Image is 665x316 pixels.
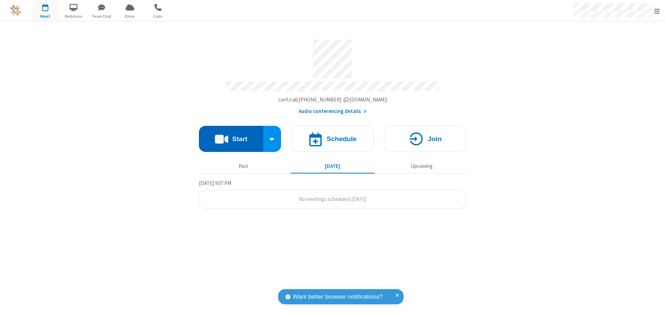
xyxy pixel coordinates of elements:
img: QA Selenium DO NOT DELETE OR CHANGE [10,5,21,16]
h4: Schedule [327,136,356,142]
button: [DATE] [291,160,375,173]
section: Account details [199,34,466,115]
span: Meet [32,13,58,19]
button: Copy my meeting room linkCopy my meeting room link [278,96,387,104]
button: Schedule [291,126,374,152]
button: Upcoming [380,160,464,173]
span: Drive [117,13,143,19]
span: [DATE] 9:07 PM [199,180,231,186]
button: Start [199,126,263,152]
h4: Join [428,136,442,142]
div: Start conference options [263,126,281,152]
span: Want better browser notifications? [293,292,383,301]
span: Team Chat [89,13,115,19]
h4: Start [232,136,247,142]
button: Audio conferencing details [299,107,367,115]
span: Webinars [61,13,87,19]
button: Past [202,160,286,173]
span: Calls [145,13,171,19]
span: No meetings scheduled [DATE] [299,196,366,202]
section: Today's Meetings [199,179,466,209]
span: Copy my meeting room link [278,96,387,103]
button: Join [384,126,466,152]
